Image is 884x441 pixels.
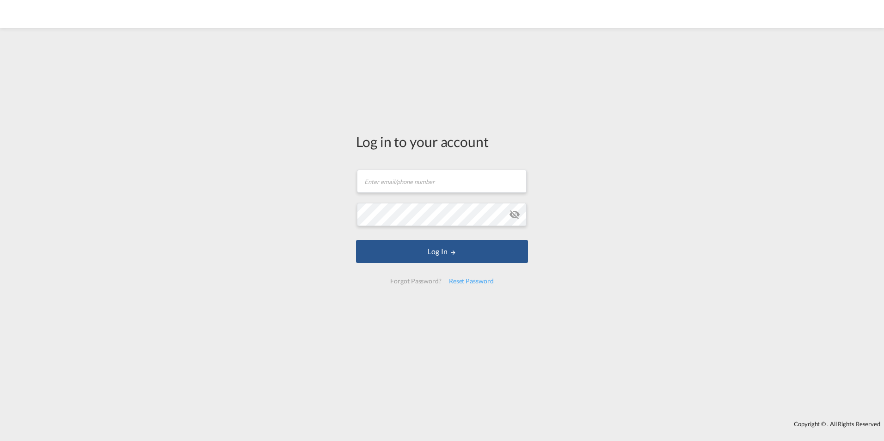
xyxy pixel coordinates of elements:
div: Forgot Password? [387,273,445,289]
button: LOGIN [356,240,528,263]
div: Reset Password [445,273,497,289]
input: Enter email/phone number [357,170,527,193]
div: Log in to your account [356,132,528,151]
md-icon: icon-eye-off [509,209,520,220]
